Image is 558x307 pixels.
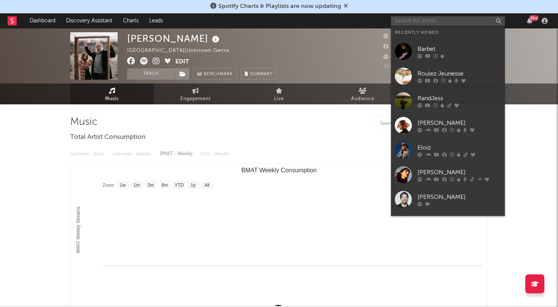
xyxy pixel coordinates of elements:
button: Track [127,68,175,80]
text: 3m [148,183,154,188]
text: Zoom [102,183,114,188]
a: Barbet [391,39,505,64]
a: Engagement [154,83,237,104]
div: 99 + [529,15,539,21]
a: [PERSON_NAME] [391,187,505,212]
a: [PERSON_NAME] [391,162,505,187]
a: Discovery Assistant [61,13,118,28]
text: 1w [120,183,126,188]
a: Leads [144,13,168,28]
a: RandJess [391,88,505,113]
input: Search for artists [391,16,505,26]
button: 99+ [527,18,532,24]
span: Music [105,94,119,104]
a: Eloïz [391,138,505,162]
text: 1y [191,183,195,188]
a: Audience [321,83,404,104]
span: 11 000 [383,44,409,49]
span: Jump Score: 60.3 [383,64,428,69]
text: YTD [175,183,184,188]
a: Music [70,83,154,104]
a: Dashboard [24,13,61,28]
span: 670 [383,34,402,39]
span: Engagement [180,94,211,104]
div: [PERSON_NAME] [127,32,221,45]
div: [PERSON_NAME] [418,118,501,128]
a: Live [237,83,321,104]
div: [GEOGRAPHIC_DATA] | Unknown Genre [127,46,238,55]
button: Summary [241,68,277,80]
text: BMAT Weekly Consumption [241,167,317,173]
span: Audience [351,94,374,104]
span: Dismiss [344,3,348,9]
text: All [204,183,209,188]
a: Benchmark [193,68,237,80]
a: Charts [118,13,144,28]
span: Live [274,94,284,104]
span: 8 180 Monthly Listeners [383,55,452,60]
text: 1m [134,183,140,188]
span: Summary [250,72,273,76]
span: Benchmark [204,70,233,79]
div: RandJess [418,94,501,103]
div: [PERSON_NAME] [418,168,501,177]
div: Roulez Jeunesse [418,69,501,78]
span: Spotify Charts & Playlists are now updating [218,3,341,9]
div: Eloïz [418,143,501,152]
input: Search by song name or URL [376,121,456,127]
button: Edit [175,57,189,67]
text: BMAT Weekly Streams [76,206,81,253]
a: Roulez Jeunesse [391,64,505,88]
div: Recently Viewed [395,28,501,37]
div: Barbet [418,44,501,54]
text: 6m [162,183,168,188]
a: Cœur De Pirate [391,212,505,236]
span: Total Artist Consumption [70,133,145,142]
div: [PERSON_NAME] [418,192,501,202]
a: [PERSON_NAME] [391,113,505,138]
